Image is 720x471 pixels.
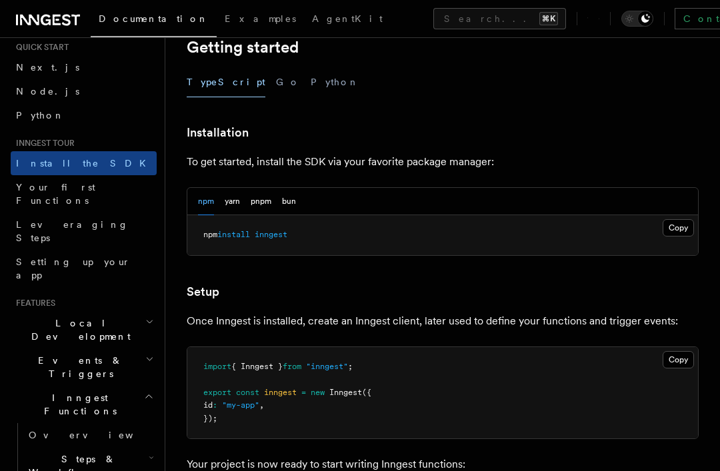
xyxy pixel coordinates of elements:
span: inngest [264,388,297,397]
span: "inngest" [306,362,348,371]
span: = [301,388,306,397]
button: Toggle dark mode [621,11,653,27]
span: Features [11,298,55,308]
button: Events & Triggers [11,348,157,386]
span: from [283,362,301,371]
span: Documentation [99,13,209,24]
p: To get started, install the SDK via your favorite package manager: [187,153,699,171]
button: TypeScript [187,67,265,97]
button: Inngest Functions [11,386,157,423]
span: Inngest tour [11,138,75,149]
span: Quick start [11,42,69,53]
span: Examples [225,13,296,24]
button: npm [198,188,214,215]
button: Go [276,67,300,97]
a: Node.js [11,79,157,103]
span: Setting up your app [16,256,131,280]
button: Python [311,67,359,97]
a: Setting up your app [11,250,157,287]
span: npm [203,230,217,239]
a: Python [11,103,157,127]
a: Setup [187,282,219,301]
span: { Inngest } [231,362,283,371]
span: Install the SDK [16,158,154,169]
span: Python [16,110,65,121]
a: Your first Functions [11,175,157,213]
span: ({ [362,388,371,397]
button: Search...⌘K [433,8,566,29]
button: pnpm [251,188,271,215]
span: Local Development [11,316,145,343]
button: bun [282,188,296,215]
span: Leveraging Steps [16,219,129,243]
a: Getting started [187,38,299,57]
button: Copy [663,351,694,368]
a: Documentation [91,4,217,37]
span: id [203,400,213,410]
a: AgentKit [304,4,391,36]
span: : [213,400,217,410]
a: Next.js [11,55,157,79]
span: Inngest Functions [11,391,144,418]
span: , [259,400,264,410]
span: Overview [29,430,166,440]
p: Once Inngest is installed, create an Inngest client, later used to define your functions and trig... [187,312,699,330]
span: export [203,388,231,397]
a: Leveraging Steps [11,213,157,250]
span: Your first Functions [16,182,95,206]
button: yarn [225,188,240,215]
span: }); [203,414,217,423]
kbd: ⌘K [539,12,558,25]
span: Inngest [329,388,362,397]
span: install [217,230,250,239]
button: Local Development [11,311,157,348]
span: const [236,388,259,397]
span: AgentKit [312,13,383,24]
button: Copy [663,219,694,236]
span: "my-app" [222,400,259,410]
span: inngest [255,230,287,239]
span: Events & Triggers [11,354,145,380]
a: Overview [23,423,157,447]
a: Examples [217,4,304,36]
span: ; [348,362,353,371]
a: Install the SDK [11,151,157,175]
span: Next.js [16,62,79,73]
span: import [203,362,231,371]
span: new [311,388,325,397]
a: Installation [187,123,249,142]
span: Node.js [16,86,79,97]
